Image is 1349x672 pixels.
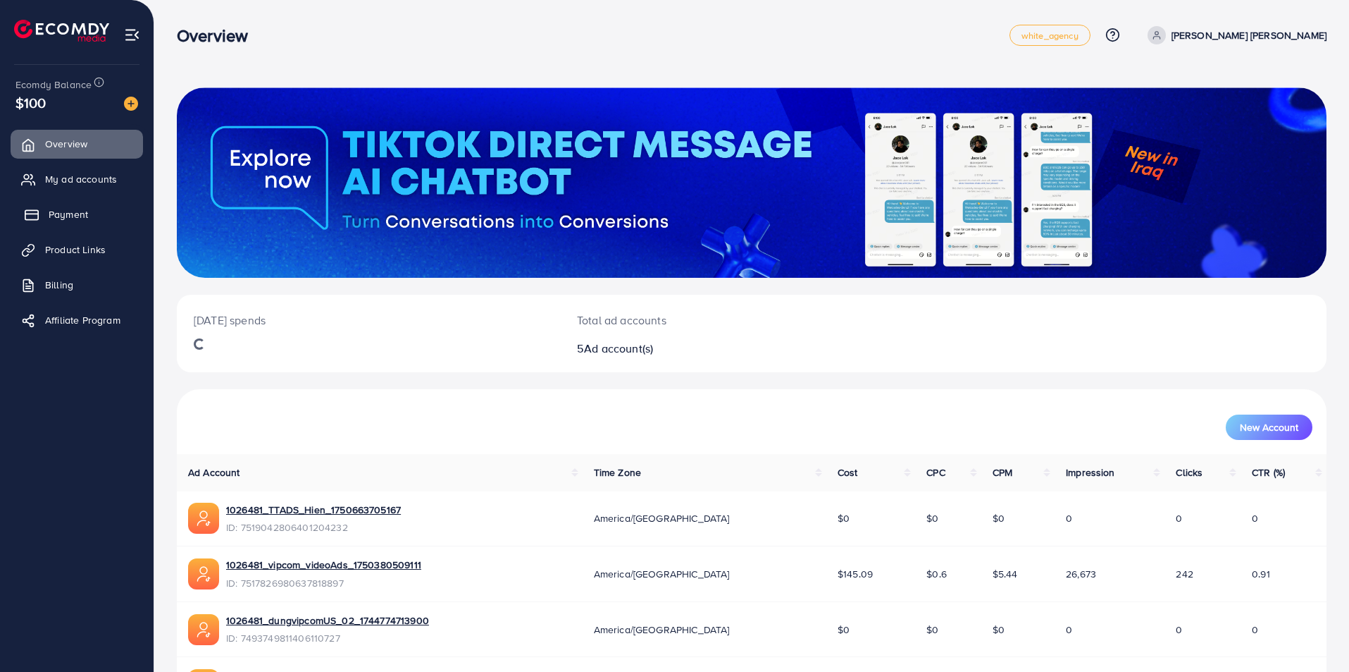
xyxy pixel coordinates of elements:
a: [PERSON_NAME] [PERSON_NAME] [1142,26,1326,44]
span: $100 [15,92,46,113]
a: Payment [11,200,143,228]
span: Ad account(s) [584,341,653,356]
span: $0 [993,623,1005,637]
span: $0 [926,511,938,525]
a: Affiliate Program [11,306,143,334]
span: Cost [838,465,858,479]
span: 0 [1176,511,1182,525]
span: 0.91 [1252,567,1270,581]
span: $0 [838,623,850,637]
a: 1026481_TTADS_Hien_1750663705167 [226,503,401,517]
h3: Overview [177,25,259,46]
span: Product Links [45,243,106,257]
span: CPC [926,465,945,479]
span: My ad accounts [45,172,117,186]
a: My ad accounts [11,165,143,193]
p: [DATE] spends [194,312,543,329]
span: white_agency [1021,31,1078,40]
span: Time Zone [594,465,641,479]
span: America/[GEOGRAPHIC_DATA] [594,567,730,581]
span: Payment [49,207,88,221]
span: America/[GEOGRAPHIC_DATA] [594,623,730,637]
span: 26,673 [1066,567,1096,581]
span: $5.44 [993,567,1018,581]
img: image [124,97,138,111]
span: Ad Account [188,465,240,479]
span: 0 [1066,623,1072,637]
iframe: Chat [1289,609,1338,661]
a: 1026481_dungvipcomUS_02_1744774713900 [226,613,429,628]
img: ic-ads-acc.e4c84228.svg [188,614,219,645]
span: 0 [1252,511,1258,525]
span: Billing [45,278,73,292]
img: logo [14,20,109,42]
span: $0 [926,623,938,637]
span: 0 [1252,623,1258,637]
span: ID: 7493749811406110727 [226,631,429,645]
a: Product Links [11,236,143,264]
img: menu [124,27,140,43]
a: Overview [11,130,143,158]
a: Billing [11,271,143,299]
span: ID: 7519042806401204232 [226,520,401,534]
a: white_agency [1009,25,1090,46]
p: [PERSON_NAME] [PERSON_NAME] [1171,27,1326,44]
img: ic-ads-acc.e4c84228.svg [188,558,219,589]
span: CTR (%) [1252,465,1285,479]
p: Total ad accounts [577,312,831,329]
span: Affiliate Program [45,313,120,327]
span: $145.09 [838,567,873,581]
span: Clicks [1176,465,1202,479]
span: America/[GEOGRAPHIC_DATA] [594,511,730,525]
span: Overview [45,137,87,151]
span: CPM [993,465,1012,479]
a: 1026481_vipcom_videoAds_1750380509111 [226,558,421,572]
h2: 5 [577,342,831,355]
span: 0 [1176,623,1182,637]
button: New Account [1226,415,1312,440]
span: New Account [1240,422,1298,432]
span: 242 [1176,567,1193,581]
span: $0.6 [926,567,947,581]
span: $0 [838,511,850,525]
span: 0 [1066,511,1072,525]
span: Impression [1066,465,1115,479]
img: ic-ads-acc.e4c84228.svg [188,503,219,534]
span: $0 [993,511,1005,525]
span: ID: 7517826980637818897 [226,576,421,590]
span: Ecomdy Balance [15,78,92,92]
